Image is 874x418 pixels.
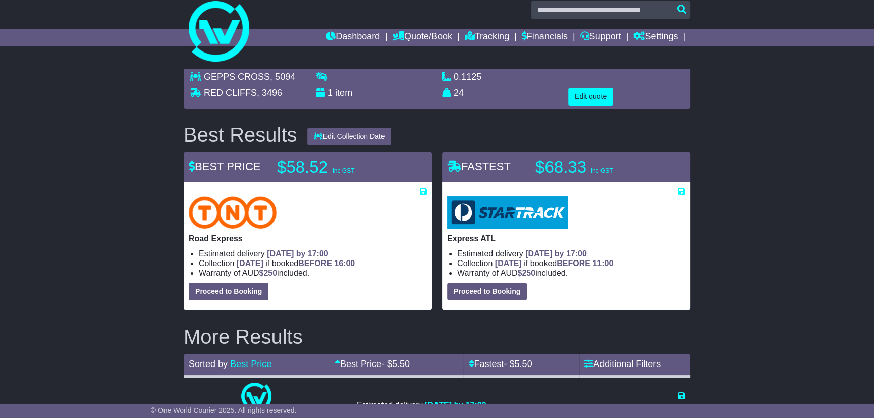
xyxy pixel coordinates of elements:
span: , 3496 [257,88,282,98]
a: Fastest- $5.50 [468,359,532,369]
a: Tracking [465,29,509,46]
p: Road Express [189,234,427,243]
span: $ [259,269,277,277]
a: Best Price [230,359,271,369]
span: 250 [263,269,277,277]
span: 5.50 [515,359,532,369]
span: [DATE] [495,259,522,268]
span: FASTEST [447,160,511,173]
span: 250 [522,269,535,277]
span: [DATE] by 17:00 [267,249,329,258]
a: Settings [633,29,678,46]
li: Collection [199,258,427,268]
div: Best Results [179,124,302,146]
p: Express ATL [447,234,685,243]
span: item [335,88,352,98]
img: TNT Domestic: Road Express [189,196,277,229]
span: 24 [454,88,464,98]
a: Dashboard [326,29,380,46]
p: $58.52 [277,157,403,177]
span: BEST PRICE [189,160,260,173]
span: 11:00 [592,259,613,268]
span: 16:00 [334,259,355,268]
h2: More Results [184,326,690,348]
span: 0.1125 [454,72,481,82]
a: Financials [522,29,568,46]
span: 5.50 [392,359,410,369]
p: $68.33 [535,157,662,177]
span: 1 [327,88,333,98]
button: Edit quote [568,88,613,106]
li: Estimated delivery [357,400,486,410]
a: Best Price- $5.50 [335,359,410,369]
span: if booked [495,259,613,268]
span: GEPPS CROSS [204,72,270,82]
li: Warranty of AUD included. [457,268,685,278]
span: [DATE] by 17:00 [425,401,486,409]
span: inc GST [591,167,613,174]
li: Collection [457,258,685,268]
button: Proceed to Booking [189,283,268,300]
span: - $ [504,359,532,369]
span: BEFORE [557,259,590,268]
span: BEFORE [298,259,332,268]
span: RED CLIFFS [204,88,257,98]
span: [DATE] [237,259,263,268]
a: Support [580,29,621,46]
img: StarTrack: Express ATL [447,196,568,229]
span: inc GST [333,167,354,174]
span: - $ [381,359,410,369]
a: Additional Filters [584,359,661,369]
span: , 5094 [270,72,295,82]
span: © One World Courier 2025. All rights reserved. [151,406,297,414]
li: Estimated delivery [457,249,685,258]
button: Proceed to Booking [447,283,527,300]
span: $ [517,269,535,277]
li: Warranty of AUD included. [199,268,427,278]
span: [DATE] by 17:00 [525,249,587,258]
span: if booked [237,259,355,268]
button: Edit Collection Date [307,128,392,145]
li: Estimated delivery [199,249,427,258]
span: Sorted by [189,359,228,369]
img: One World Courier: Same Day Nationwide(quotes take 0.5-1 hour) [241,383,271,413]
a: Quote/Book [393,29,452,46]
